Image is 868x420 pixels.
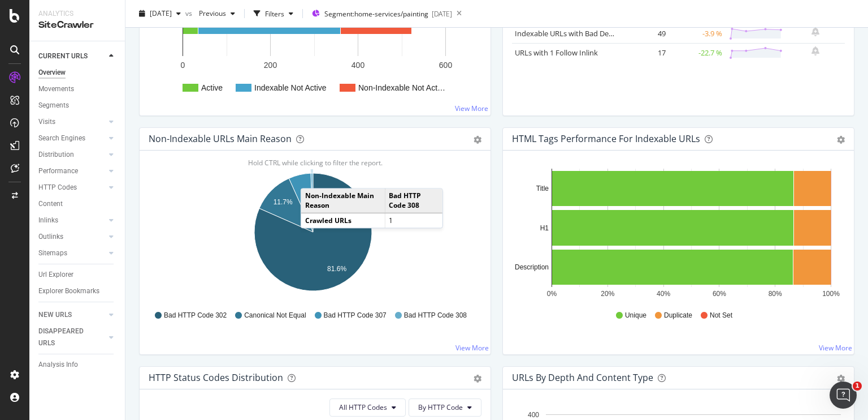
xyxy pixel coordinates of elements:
[249,5,298,23] button: Filters
[432,9,452,19] div: [DATE]
[404,311,467,320] span: Bad HTTP Code 308
[38,325,106,349] a: DISAPPEARED URLS
[837,375,845,383] div: gear
[547,290,557,298] text: 0%
[536,185,549,192] text: Title
[710,311,732,320] span: Not Set
[149,169,478,300] svg: A chart.
[528,411,539,419] text: 400
[38,269,117,281] a: Url Explorer
[819,343,852,353] a: View More
[38,215,58,226] div: Inlinks
[811,27,819,36] div: bell-plus
[307,5,452,23] button: Segment:home-services/painting[DATE]
[185,8,194,18] span: vs
[811,46,819,55] div: bell-plus
[669,43,725,62] td: -22.7 %
[150,8,172,18] span: 2025 Aug. 4th
[38,67,117,79] a: Overview
[244,311,306,320] span: Canonical Not Equal
[38,100,117,112] a: Segments
[625,311,646,320] span: Unique
[194,5,240,23] button: Previous
[351,61,365,70] text: 400
[358,83,445,92] text: Non-Indexable Not Act…
[38,359,78,371] div: Analysis Info
[455,104,488,113] a: View More
[301,188,385,213] td: Non-Indexable Main Reason
[837,136,845,144] div: gear
[38,285,99,297] div: Explorer Bookmarks
[830,382,857,409] iframe: Intercom live chat
[38,50,106,62] a: CURRENT URLS
[623,24,669,43] td: 49
[38,309,72,321] div: NEW URLS
[664,311,692,320] span: Duplicate
[38,83,74,95] div: Movements
[38,149,74,161] div: Distribution
[512,169,841,300] div: A chart.
[38,100,69,112] div: Segments
[324,311,387,320] span: Bad HTTP Code 307
[474,136,481,144] div: gear
[38,325,96,349] div: DISAPPEARED URLS
[149,133,292,144] div: Non-Indexable URLs Main Reason
[264,61,277,70] text: 200
[540,224,549,232] text: H1
[327,265,346,273] text: 81.6%
[324,9,428,19] span: Segment: home-services/painting
[38,9,116,19] div: Analytics
[512,372,653,383] div: URLs by Depth and Content Type
[38,215,106,226] a: Inlinks
[713,290,726,298] text: 60%
[339,402,387,412] span: All HTTP Codes
[134,5,185,23] button: [DATE]
[439,61,453,70] text: 600
[38,231,63,243] div: Outlinks
[418,402,463,412] span: By HTTP Code
[853,382,862,391] span: 1
[38,359,117,371] a: Analysis Info
[822,290,840,298] text: 100%
[515,48,598,58] a: URLs with 1 Follow Inlink
[38,116,106,128] a: Visits
[623,43,669,62] td: 17
[38,165,78,177] div: Performance
[38,165,106,177] a: Performance
[181,61,185,70] text: 0
[38,132,85,144] div: Search Engines
[669,24,725,43] td: -3.9 %
[38,67,66,79] div: Overview
[409,398,481,417] button: By HTTP Code
[38,309,106,321] a: NEW URLS
[194,8,226,18] span: Previous
[38,182,106,194] a: HTTP Codes
[38,247,106,259] a: Sitemaps
[38,83,117,95] a: Movements
[265,8,284,18] div: Filters
[38,19,116,32] div: SiteCrawler
[329,398,406,417] button: All HTTP Codes
[254,83,327,92] text: Indexable Not Active
[38,231,106,243] a: Outlinks
[301,213,385,228] td: Crawled URLs
[201,83,223,92] text: Active
[149,372,283,383] div: HTTP Status Codes Distribution
[657,290,670,298] text: 40%
[274,198,293,206] text: 11.7%
[385,188,442,213] td: Bad HTTP Code 308
[455,343,489,353] a: View More
[474,375,481,383] div: gear
[38,149,106,161] a: Distribution
[38,182,77,194] div: HTTP Codes
[385,213,442,228] td: 1
[38,50,88,62] div: CURRENT URLS
[38,269,73,281] div: Url Explorer
[164,311,227,320] span: Bad HTTP Code 302
[38,247,67,259] div: Sitemaps
[769,290,782,298] text: 80%
[38,198,117,210] a: Content
[38,198,63,210] div: Content
[515,28,638,38] a: Indexable URLs with Bad Description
